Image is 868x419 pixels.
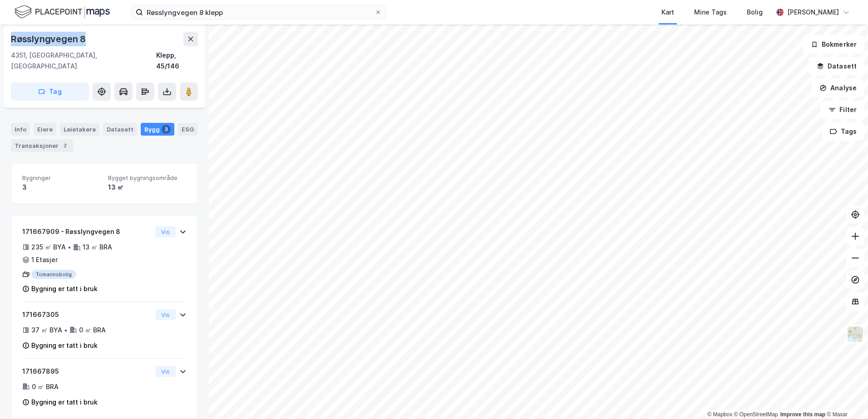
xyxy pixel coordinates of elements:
div: 2 [60,141,69,150]
img: Z [847,326,864,343]
div: 0 ㎡ BRA [79,325,106,336]
div: Bygning er tatt i bruk [31,397,98,408]
div: [PERSON_NAME] [787,7,839,18]
div: Transaksjoner [11,139,73,152]
div: Røsslyngvegen 8 [11,32,88,46]
button: Vis [155,366,176,377]
div: Bygg [141,123,174,136]
div: • [68,244,71,251]
div: 3 [22,182,101,193]
div: Bygning er tatt i bruk [31,283,98,294]
div: 37 ㎡ BYA [31,325,62,336]
span: Bygninger [22,174,101,182]
div: 171667305 [22,309,152,320]
div: Bygning er tatt i bruk [31,340,98,351]
button: Filter [821,101,864,119]
a: Improve this map [780,411,825,418]
div: 1 Etasjer [31,254,58,265]
button: Vis [155,309,176,320]
span: Bygget bygningsområde [108,174,187,182]
div: Kontrollprogram for chat [823,375,868,419]
div: ESG [178,123,197,136]
button: Datasett [809,57,864,75]
div: • [64,326,68,334]
div: 13 ㎡ [108,182,187,193]
div: 171667909 - Røsslyngvegen 8 [22,226,152,237]
button: Tags [822,122,864,141]
iframe: Chat Widget [823,375,868,419]
div: Kart [661,7,674,18]
div: Bolig [747,7,763,18]
div: Klepp, 45/146 [156,50,198,72]
button: Tag [11,83,89,101]
div: 235 ㎡ BYA [31,242,66,253]
div: Datasett [103,123,137,136]
input: Søk på adresse, matrikkel, gårdeiere, leietakere eller personer [143,5,375,19]
div: Mine Tags [694,7,727,18]
div: 171667895 [22,366,152,377]
a: OpenStreetMap [734,411,778,418]
div: 13 ㎡ BRA [83,242,112,253]
div: Leietakere [60,123,99,136]
div: Eiere [34,123,56,136]
div: Info [11,123,30,136]
div: 0 ㎡ BRA [32,381,59,392]
a: Mapbox [707,411,732,418]
img: logo.f888ab2527a4732fd821a326f86c7f29.svg [15,4,110,20]
button: Vis [155,226,176,237]
button: Analyse [812,79,864,97]
div: 4351, [GEOGRAPHIC_DATA], [GEOGRAPHIC_DATA] [11,50,156,72]
div: 3 [162,125,171,134]
button: Bokmerker [803,35,864,54]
